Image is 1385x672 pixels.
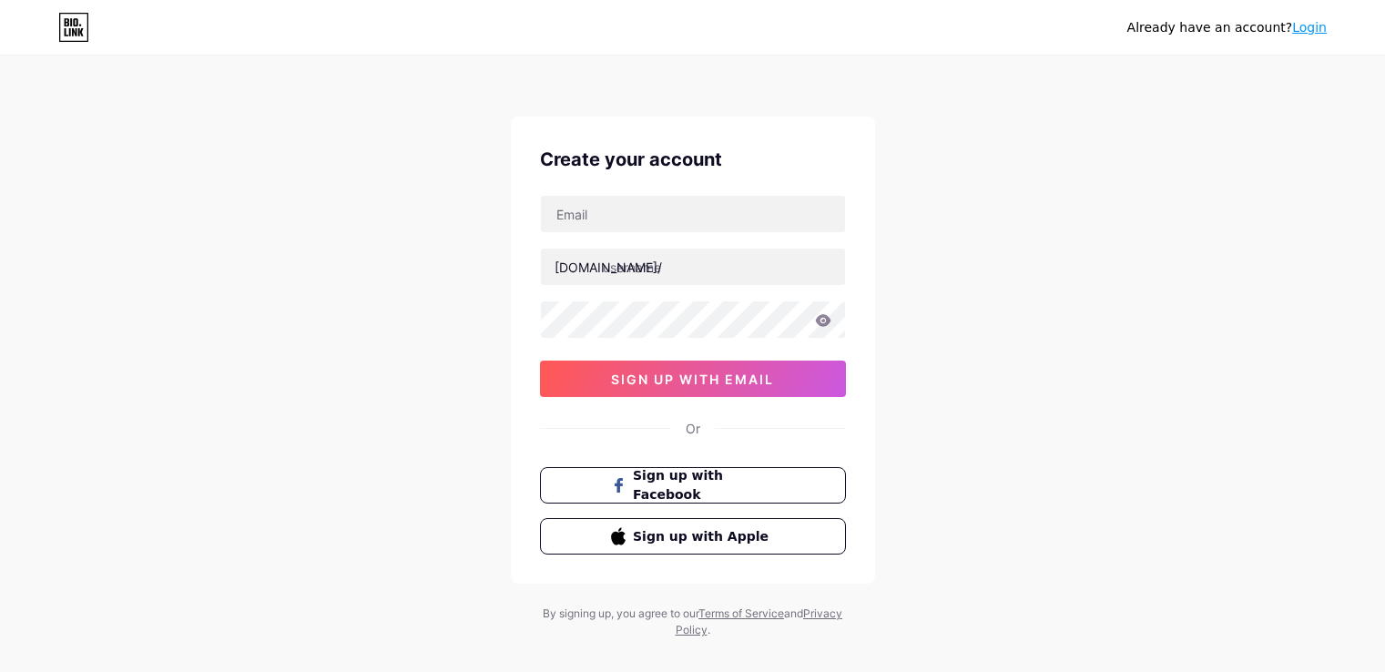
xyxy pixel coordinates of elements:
div: Or [686,419,700,438]
div: Create your account [540,146,846,173]
span: Sign up with Apple [633,527,774,546]
button: Sign up with Facebook [540,467,846,504]
span: Sign up with Facebook [633,466,774,504]
a: Terms of Service [698,606,784,620]
div: By signing up, you agree to our and . [538,606,848,638]
div: Already have an account? [1127,18,1327,37]
button: sign up with email [540,361,846,397]
a: Login [1292,20,1327,35]
span: sign up with email [611,372,774,387]
input: username [541,249,845,285]
button: Sign up with Apple [540,518,846,555]
div: [DOMAIN_NAME]/ [555,258,662,277]
input: Email [541,196,845,232]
